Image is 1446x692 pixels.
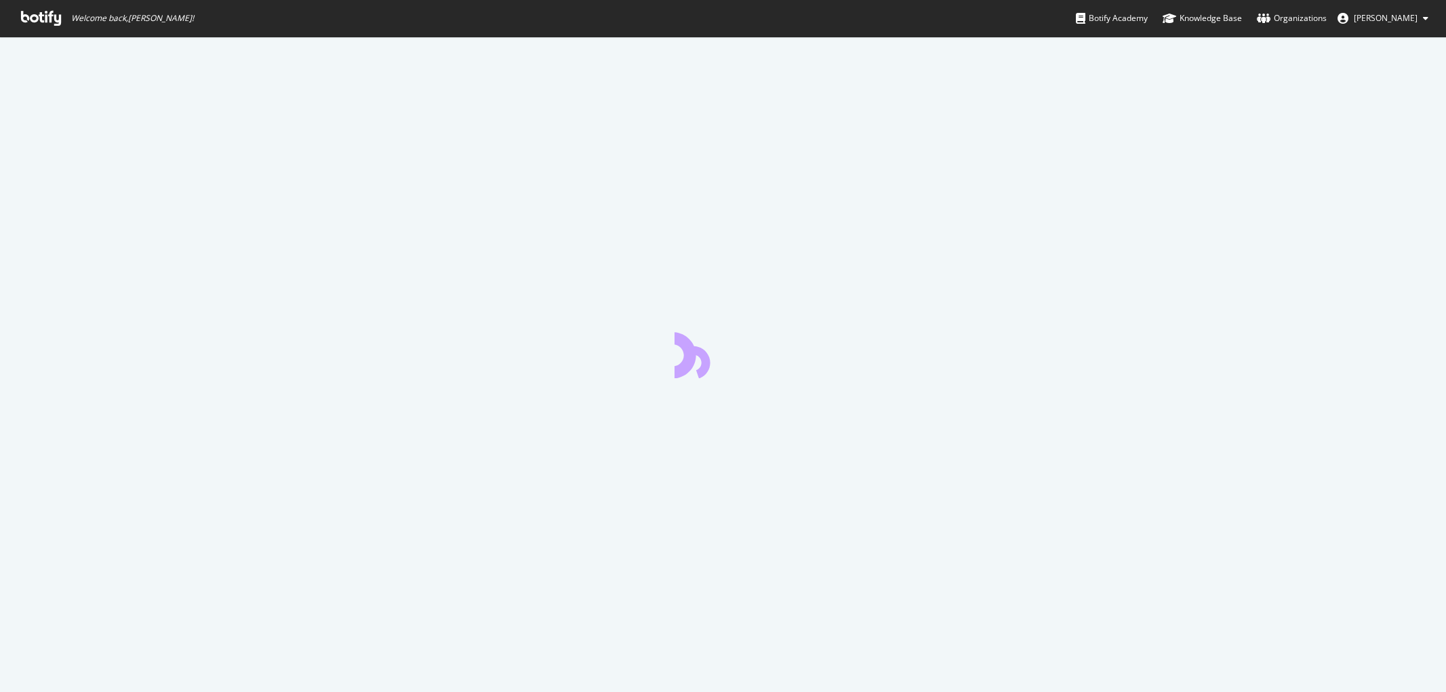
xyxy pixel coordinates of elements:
div: Botify Academy [1076,12,1148,25]
div: Organizations [1257,12,1327,25]
span: Gwendoline Barreau [1354,12,1418,24]
div: Knowledge Base [1163,12,1242,25]
div: animation [675,329,772,378]
button: [PERSON_NAME] [1327,7,1439,29]
span: Welcome back, [PERSON_NAME] ! [71,13,194,24]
